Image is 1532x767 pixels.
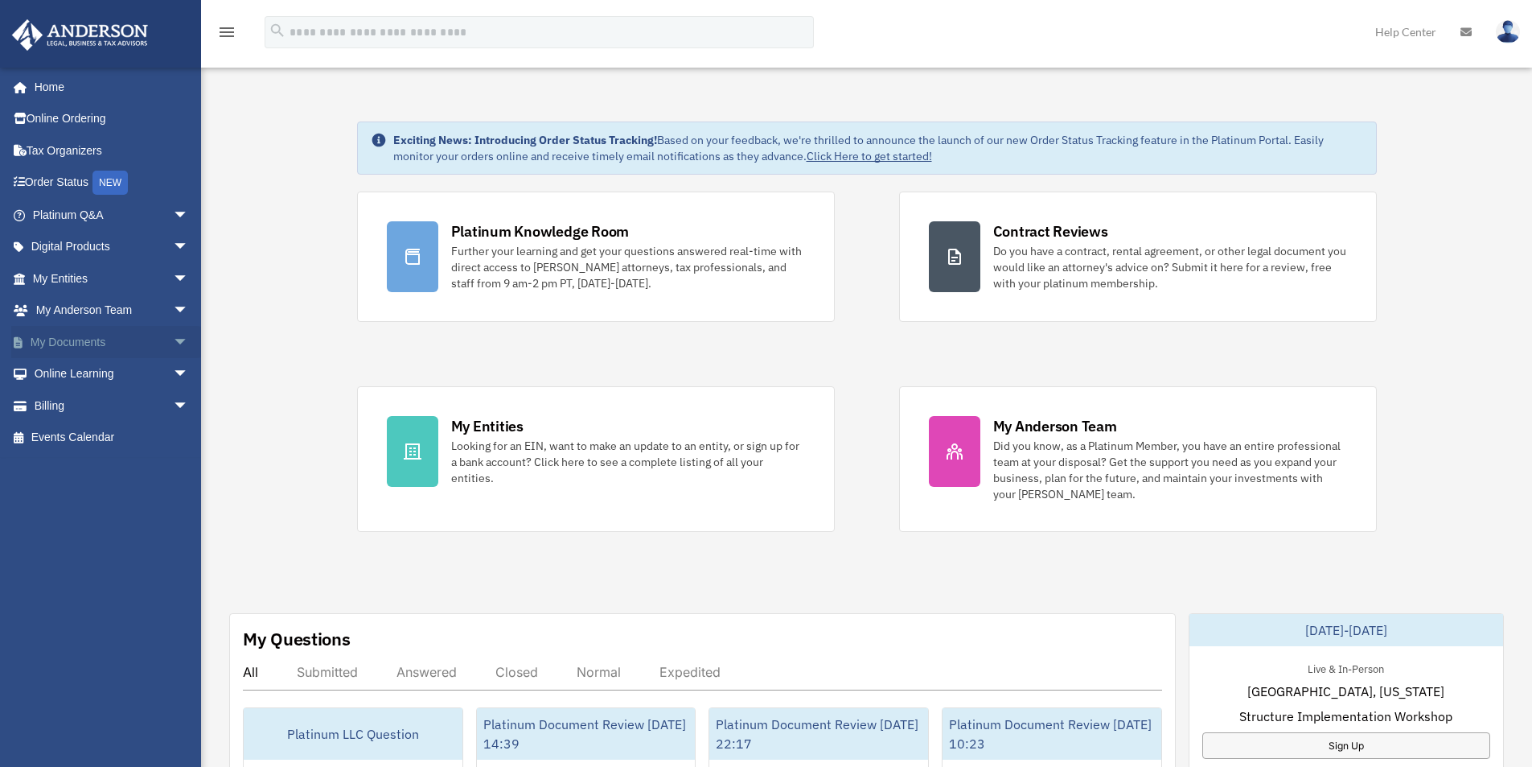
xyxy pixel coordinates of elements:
a: Click Here to get started! [807,149,932,163]
a: menu [217,28,236,42]
span: Structure Implementation Workshop [1239,707,1452,726]
a: Platinum Q&Aarrow_drop_down [11,199,213,231]
div: Platinum LLC Question [244,708,462,760]
a: Order StatusNEW [11,167,213,200]
div: Platinum Document Review [DATE] 14:39 [477,708,696,760]
a: Sign Up [1202,732,1490,759]
div: Platinum Document Review [DATE] 10:23 [943,708,1161,760]
div: Based on your feedback, we're thrilled to announce the launch of our new Order Status Tracking fe... [393,132,1363,164]
div: Platinum Knowledge Room [451,221,630,241]
div: Did you know, as a Platinum Member, you have an entire professional team at your disposal? Get th... [993,438,1347,502]
span: arrow_drop_down [173,295,205,328]
a: Digital Productsarrow_drop_down [11,231,213,263]
div: Submitted [297,664,358,680]
img: User Pic [1496,20,1520,43]
div: Closed [495,664,538,680]
i: search [269,22,286,39]
a: Events Calendar [11,422,213,454]
span: arrow_drop_down [173,262,205,295]
a: Contract Reviews Do you have a contract, rental agreement, or other legal document you would like... [899,192,1377,322]
a: Platinum Knowledge Room Further your learning and get your questions answered real-time with dire... [357,192,835,322]
a: My Entitiesarrow_drop_down [11,262,213,295]
div: Looking for an EIN, want to make an update to an entity, or sign up for a bank account? Click her... [451,438,805,486]
div: Answered [396,664,457,680]
span: arrow_drop_down [173,326,205,359]
span: arrow_drop_down [173,358,205,391]
a: My Entities Looking for an EIN, want to make an update to an entity, or sign up for a bank accoun... [357,386,835,532]
a: Home [11,71,205,103]
div: NEW [92,171,128,195]
span: [GEOGRAPHIC_DATA], [US_STATE] [1247,682,1444,701]
div: Normal [577,664,621,680]
a: My Anderson Teamarrow_drop_down [11,295,213,327]
div: Expedited [659,664,721,680]
div: My Questions [243,627,351,651]
span: arrow_drop_down [173,390,205,423]
div: My Entities [451,416,524,436]
div: Platinum Document Review [DATE] 22:17 [709,708,928,760]
div: All [243,664,258,680]
div: [DATE]-[DATE] [1189,614,1503,646]
a: Billingarrow_drop_down [11,390,213,422]
div: Do you have a contract, rental agreement, or other legal document you would like an attorney's ad... [993,243,1347,291]
strong: Exciting News: Introducing Order Status Tracking! [393,133,657,147]
img: Anderson Advisors Platinum Portal [7,19,153,51]
i: menu [217,23,236,42]
a: Online Ordering [11,103,213,135]
span: arrow_drop_down [173,199,205,232]
span: arrow_drop_down [173,231,205,264]
a: Online Learningarrow_drop_down [11,358,213,390]
div: Further your learning and get your questions answered real-time with direct access to [PERSON_NAM... [451,243,805,291]
a: My Documentsarrow_drop_down [11,326,213,358]
a: Tax Organizers [11,134,213,167]
div: Live & In-Person [1295,659,1397,676]
a: My Anderson Team Did you know, as a Platinum Member, you have an entire professional team at your... [899,386,1377,532]
div: My Anderson Team [993,416,1117,436]
div: Contract Reviews [993,221,1108,241]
